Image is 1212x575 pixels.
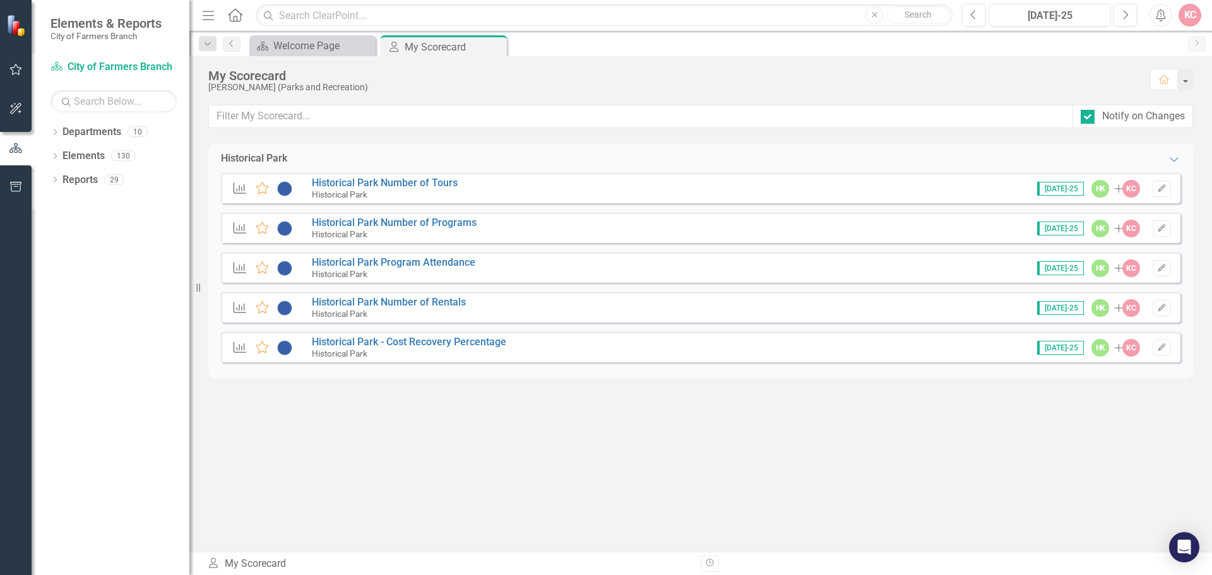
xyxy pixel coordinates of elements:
[62,125,121,139] a: Departments
[252,38,372,54] a: Welcome Page
[6,15,28,37] img: ClearPoint Strategy
[1037,222,1084,235] span: [DATE]-25
[312,336,506,348] a: Historical Park - Cost Recovery Percentage
[1102,109,1185,124] div: Notify on Changes
[276,181,293,196] img: No Information
[208,69,1138,83] div: My Scorecard
[62,149,105,163] a: Elements
[312,216,477,228] a: Historical Park Number of Programs
[50,90,177,112] input: Search Below...
[50,16,162,31] span: Elements & Reports
[276,221,293,236] img: No Information
[1091,339,1109,357] div: HK
[312,177,458,189] a: Historical Park Number of Tours
[312,189,367,199] small: Historical Park
[1169,532,1199,562] div: Open Intercom Messenger
[128,127,148,138] div: 10
[1179,4,1201,27] button: KC
[276,300,293,316] img: No Information
[208,83,1138,92] div: [PERSON_NAME] (Parks and Recreation)
[256,4,953,27] input: Search ClearPoint...
[276,340,293,355] img: No Information
[1091,299,1109,317] div: HK
[405,39,504,55] div: My Scorecard
[905,9,932,20] span: Search
[50,31,162,41] small: City of Farmers Branch
[312,296,466,308] a: Historical Park Number of Rentals
[989,4,1110,27] button: [DATE]-25
[50,60,177,74] a: City of Farmers Branch
[1122,299,1140,317] div: KC
[1037,261,1084,275] span: [DATE]-25
[1122,259,1140,277] div: KC
[1037,301,1084,315] span: [DATE]-25
[104,174,124,185] div: 29
[312,348,367,359] small: Historical Park
[208,105,1073,128] input: Filter My Scorecard...
[312,309,367,319] small: Historical Park
[1122,180,1140,198] div: KC
[221,151,287,166] div: Historical Park
[1091,180,1109,198] div: HK
[1091,220,1109,237] div: HK
[1091,259,1109,277] div: HK
[1122,220,1140,237] div: KC
[111,151,136,162] div: 130
[273,38,372,54] div: Welcome Page
[1122,339,1140,357] div: KC
[994,8,1106,23] div: [DATE]-25
[886,6,949,24] button: Search
[1037,182,1084,196] span: [DATE]-25
[276,261,293,276] img: No Information
[312,269,367,279] small: Historical Park
[62,173,98,187] a: Reports
[207,557,691,571] div: My Scorecard
[312,256,475,268] a: Historical Park Program Attendance
[1037,341,1084,355] span: [DATE]-25
[312,229,367,239] small: Historical Park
